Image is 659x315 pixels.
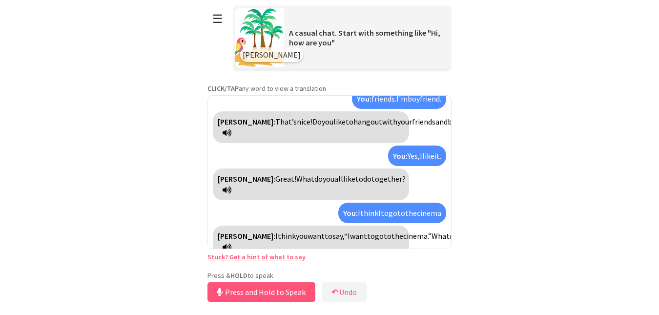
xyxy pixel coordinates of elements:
[343,208,358,218] strong: You:
[243,50,301,60] span: [PERSON_NAME]
[393,151,408,161] strong: You:
[289,28,440,47] span: A casual chat. Start with something like "Hi, how are you"
[355,174,363,184] span: to
[334,174,343,184] span: all
[352,88,446,109] div: Click to translate
[296,174,314,184] span: What
[381,208,389,218] span: to
[331,287,338,297] b: ↶
[434,151,441,161] span: it.
[207,84,239,93] strong: CLICK/TAP
[218,231,275,241] strong: [PERSON_NAME]:
[357,94,371,104] strong: You:
[450,231,474,241] span: movies
[308,231,325,241] span: want
[275,117,297,126] span: That’s
[367,231,375,241] span: to
[344,231,350,241] span: “I
[382,117,397,126] span: with
[343,174,355,184] span: like
[412,117,435,126] span: friends
[420,151,422,161] span: I
[360,208,378,218] span: think
[371,94,396,104] span: friends.
[332,231,344,241] span: say,
[371,174,406,184] span: together?
[346,117,353,126] span: to
[358,208,360,218] span: I
[218,174,275,184] strong: [PERSON_NAME]:
[448,117,483,126] span: boyfriend?
[207,84,452,93] p: any word to view a translation
[235,8,284,67] img: Scenario Image
[388,146,446,166] div: Click to translate
[375,231,384,241] span: go
[405,208,417,218] span: the
[213,226,409,257] div: Click to translate
[296,231,308,241] span: you
[363,174,371,184] span: do
[207,271,452,280] p: Press & to speak
[275,174,296,184] span: Great!
[408,94,441,104] span: boyfriend.
[312,117,322,126] span: Do
[207,282,315,302] button: Press and Hold to Speak
[435,117,448,126] span: and
[207,252,306,261] a: Stuck? Get a hint of what to say
[396,94,408,104] span: I'm
[297,117,312,126] span: nice!
[338,203,446,223] div: Click to translate
[353,117,371,126] span: hang
[275,231,278,241] span: I
[207,6,228,31] button: ☰
[350,231,367,241] span: want
[371,117,382,126] span: out
[403,231,432,241] span: cinema.”
[408,151,420,161] span: Yes,
[384,231,391,241] span: to
[230,271,247,280] strong: HOLD
[397,208,405,218] span: to
[389,208,397,218] span: go
[397,117,412,126] span: your
[432,231,450,241] span: What
[323,174,334,184] span: you
[333,117,346,126] span: like
[391,231,403,241] span: the
[213,168,409,200] div: Click to translate
[218,117,275,126] strong: [PERSON_NAME]:
[422,151,434,161] span: like
[322,282,367,302] button: ↶Undo
[314,174,323,184] span: do
[417,208,441,218] span: cinema
[378,208,381,218] span: I
[325,231,332,241] span: to
[322,117,333,126] span: you
[278,231,296,241] span: think
[213,111,409,143] div: Click to translate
